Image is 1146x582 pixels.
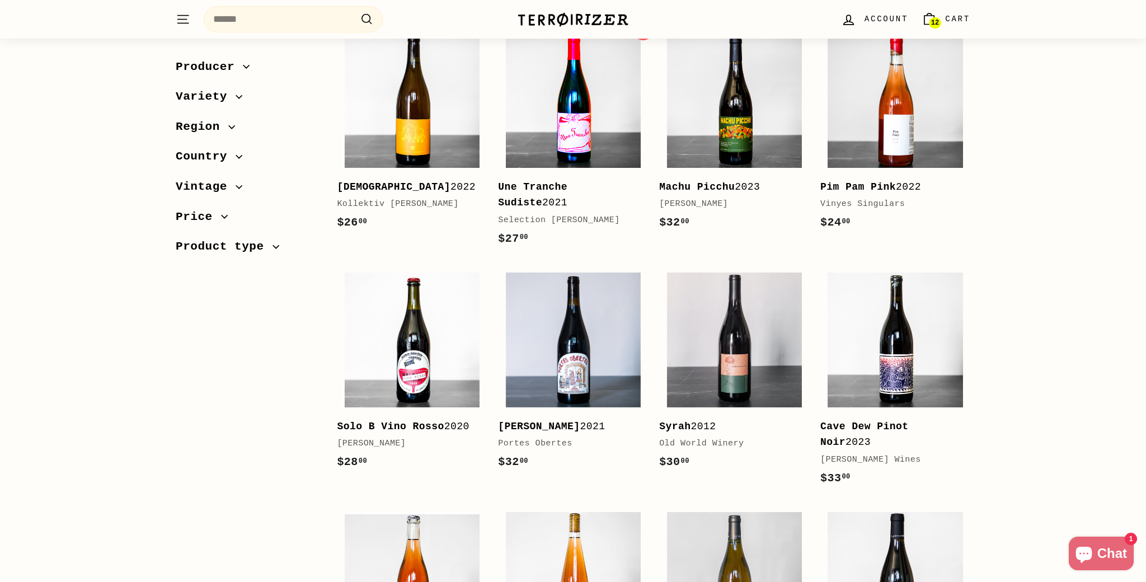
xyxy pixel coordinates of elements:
span: $28 [337,456,367,468]
div: 2012 [659,419,798,435]
span: Account [865,13,908,25]
b: Solo B Vino Rosso [337,421,444,432]
div: Kollektiv [PERSON_NAME] [337,198,476,211]
b: [PERSON_NAME] [498,421,580,432]
div: Vinyes Singulars [820,198,959,211]
button: Region [176,115,319,145]
span: Producer [176,58,243,77]
div: [PERSON_NAME] [337,437,476,450]
button: Price [176,205,319,235]
a: Machu Picchu2023[PERSON_NAME] [659,25,809,243]
span: Cart [945,13,970,25]
a: Account [834,3,915,36]
div: [PERSON_NAME] [659,198,798,211]
div: 2021 [498,179,637,212]
span: $32 [498,456,528,468]
button: Vintage [176,175,319,205]
div: 2023 [659,179,798,195]
sup: 00 [681,457,689,465]
b: Syrah [659,421,691,432]
a: [PERSON_NAME]2021Portes Obertes [498,265,648,482]
div: 2022 [820,179,959,195]
div: Selection [PERSON_NAME] [498,214,637,227]
div: 2020 [337,419,476,435]
span: Region [176,118,228,137]
span: 12 [931,19,939,27]
a: Cart [915,3,977,36]
div: 2023 [820,419,959,451]
button: Variety [176,85,319,115]
sup: 00 [359,457,367,465]
button: Product type [176,235,319,265]
b: Cave Dew Pinot Noir [820,421,909,448]
div: Portes Obertes [498,437,637,450]
span: $32 [659,216,689,229]
div: 2022 [337,179,476,195]
span: $24 [820,216,851,229]
span: $27 [498,232,528,245]
b: Pim Pam Pink [820,181,896,193]
sup: 00 [520,233,528,241]
sup: 00 [842,473,850,481]
div: [PERSON_NAME] Wines [820,453,959,467]
span: $33 [820,472,851,485]
span: Price [176,208,221,227]
button: Producer [176,55,319,85]
span: $30 [659,456,689,468]
span: Vintage [176,177,236,196]
sup: 00 [842,218,850,226]
span: $26 [337,216,367,229]
inbox-online-store-chat: Shopify online store chat [1065,537,1137,573]
span: Country [176,148,236,167]
a: [DEMOGRAPHIC_DATA]2022Kollektiv [PERSON_NAME] [337,25,487,243]
a: Cave Dew Pinot Noir2023[PERSON_NAME] Wines [820,265,970,499]
b: [DEMOGRAPHIC_DATA] [337,181,450,193]
span: Product type [176,238,273,257]
button: Country [176,145,319,175]
span: Variety [176,88,236,107]
sup: 00 [359,218,367,226]
div: Old World Winery [659,437,798,450]
a: Une Tranche Sudiste2021Selection [PERSON_NAME] [498,25,648,259]
sup: 00 [681,218,689,226]
div: 2021 [498,419,637,435]
a: Pim Pam Pink2022Vinyes Singulars [820,25,970,243]
b: Une Tranche Sudiste [498,181,567,209]
a: Syrah2012Old World Winery [659,265,809,482]
b: Machu Picchu [659,181,735,193]
a: Solo B Vino Rosso2020[PERSON_NAME] [337,265,487,482]
sup: 00 [520,457,528,465]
